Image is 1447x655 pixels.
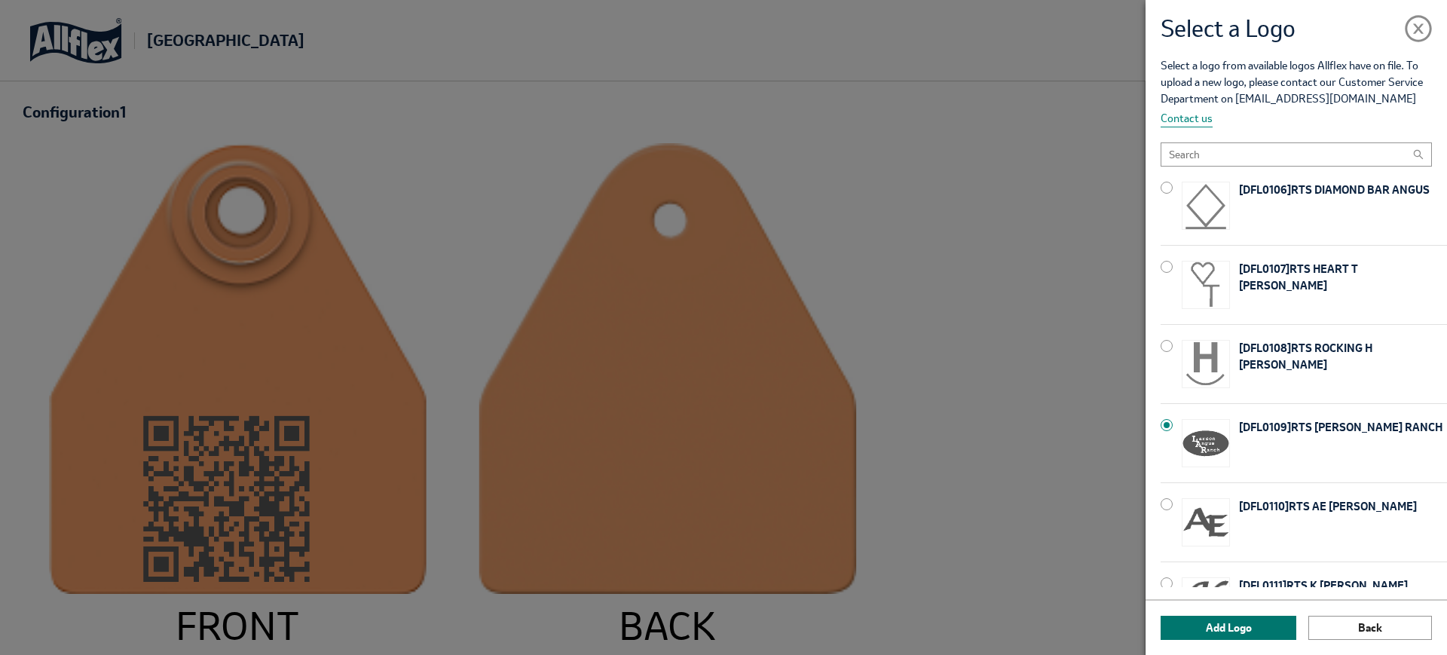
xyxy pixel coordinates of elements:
[1182,498,1230,546] img: DFL0110
[1161,110,1213,127] a: Contact us
[1239,261,1447,309] p: [ DFL0107 ] RTS HEART T [PERSON_NAME]
[1239,577,1447,626] p: [ DFL0111 ] RTS K [PERSON_NAME]
[1182,577,1230,626] img: DFL0111
[1239,182,1447,230] p: [ DFL0106 ] RTS DIAMOND BAR ANGUS
[1239,419,1447,467] p: [ DFL0109 ] RTS [PERSON_NAME] RANCH
[1161,616,1296,640] button: Add Logo
[1239,340,1447,388] p: [ DFL0108 ] RTS ROCKING H [PERSON_NAME]
[1239,498,1447,546] p: [ DFL0110 ] RTS AE [PERSON_NAME]
[1308,616,1432,640] button: Back
[1161,57,1447,127] p: Select a logo from available logos Allflex have on file. To upload a new logo, please contact our...
[1161,142,1432,167] input: Search
[1182,261,1230,309] img: DFL0107
[1182,419,1230,467] img: DFL0109
[1182,182,1230,230] img: DFL0106
[1182,340,1230,388] img: DFL0108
